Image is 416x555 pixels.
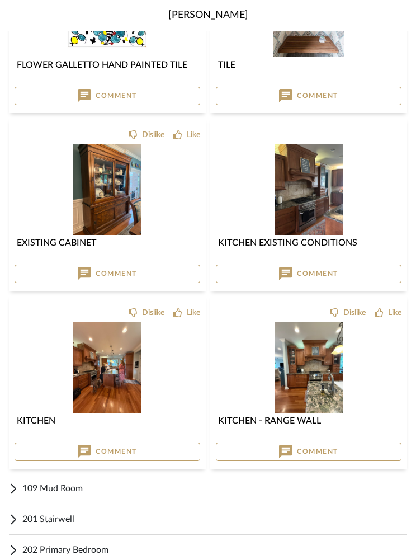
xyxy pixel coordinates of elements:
button: Comment [15,87,200,106]
button: Comment [216,443,401,462]
button: Comment [216,265,401,284]
div: Like [187,129,200,140]
span: 201 Stairwell [22,512,407,526]
img: Kitchen [73,322,141,413]
div: Dislike [343,307,366,318]
span: Kitchen [17,416,55,425]
span: Comment [96,91,137,100]
span: Existing Cabinet [17,238,96,247]
div: Like [388,307,401,318]
div: Dislike [142,307,164,318]
img: Existing Cabinet [73,144,141,235]
img: Kitchen - Range Wall [275,322,343,413]
button: Comment [15,443,200,462]
span: 109 Mud Room [22,482,407,495]
span: Comment [96,269,137,278]
button: Comment [15,265,200,284]
span: [PERSON_NAME] [168,8,248,23]
div: Dislike [142,129,164,140]
span: Comment [297,269,338,278]
span: Kitchen Existing Conditions [218,238,357,247]
span: Tile [218,60,235,69]
span: Flower Galletto Hand Painted Tile [17,60,187,69]
img: Kitchen Existing Conditions [275,144,343,235]
span: Comment [297,447,338,456]
div: Like [187,307,200,318]
button: Comment [216,87,401,106]
span: Kitchen - Range Wall [218,416,321,425]
span: Comment [297,91,338,100]
span: Comment [96,447,137,456]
